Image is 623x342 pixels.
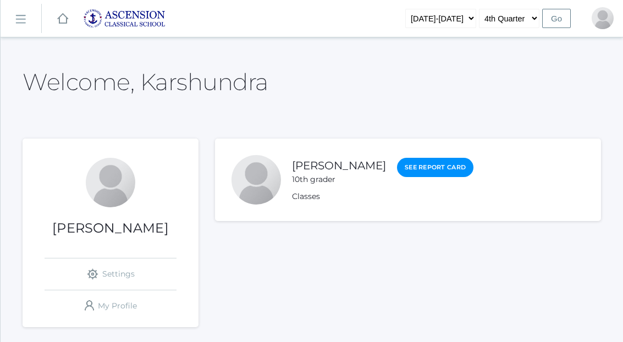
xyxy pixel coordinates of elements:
[292,191,320,201] a: Classes
[23,221,199,235] h1: [PERSON_NAME]
[542,9,571,28] input: Go
[45,290,177,322] a: My Profile
[23,69,268,95] h2: Welcome, Karshundra
[231,155,281,205] div: Zy'Darrea Davis
[83,9,166,28] img: ascension-logo-blue-113fc29133de2fb5813e50b71547a291c5fdb7962bf76d49838a2a14a36269ea.jpg
[592,7,614,29] div: Karshundra Davis
[292,159,386,172] a: [PERSON_NAME]
[397,158,473,177] a: See Report Card
[86,158,135,207] div: Karshundra Davis
[45,258,177,290] a: Settings
[292,174,386,185] div: 10th grader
